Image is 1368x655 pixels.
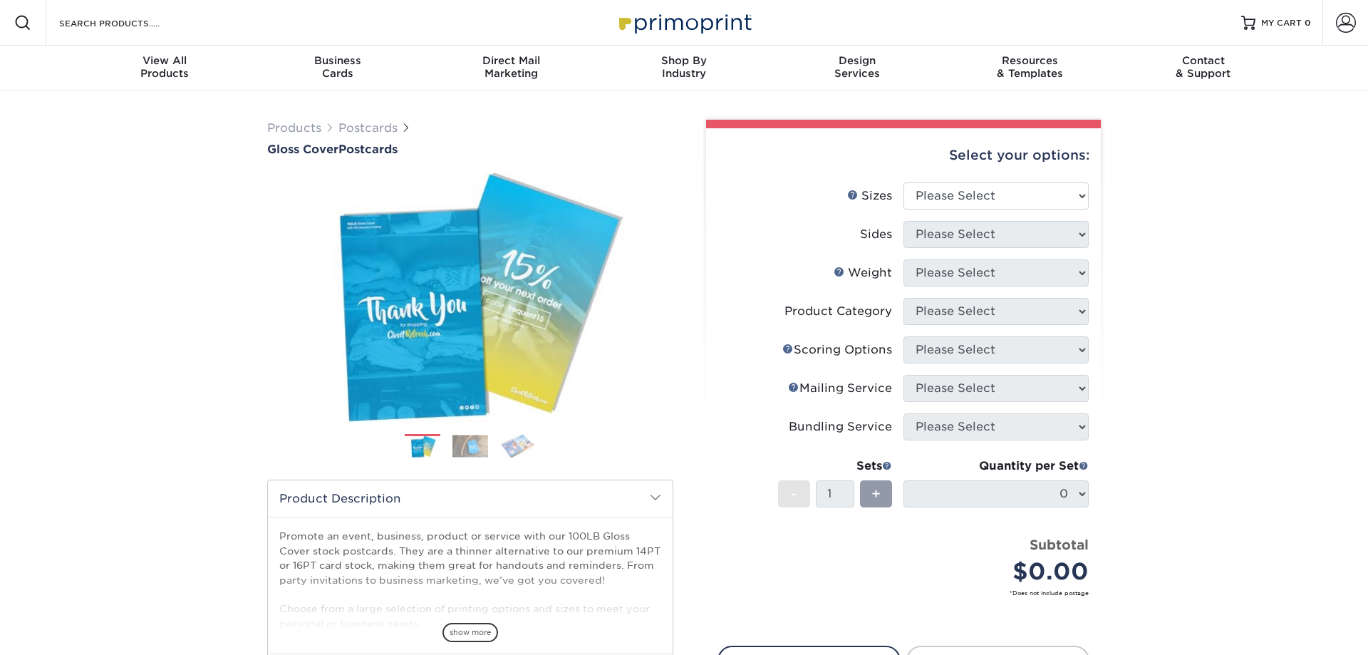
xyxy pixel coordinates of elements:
span: 0 [1305,18,1311,28]
div: Weight [834,264,892,282]
p: Promote an event, business, product or service with our 100LB Gloss Cover stock postcards. They a... [279,529,661,631]
a: Contact& Support [1116,46,1290,91]
span: MY CART [1261,17,1302,29]
a: View AllProducts [78,46,252,91]
img: Postcards 02 [452,435,488,457]
span: Business [252,54,425,67]
div: Marketing [425,54,598,80]
strong: Subtotal [1030,537,1089,552]
div: Product Category [784,303,892,320]
span: Contact [1116,54,1290,67]
span: Gloss Cover [267,143,338,156]
div: Industry [598,54,771,80]
div: Sides [860,226,892,243]
div: Scoring Options [782,341,892,359]
img: Postcards 03 [500,433,536,458]
a: DesignServices [770,46,943,91]
span: Shop By [598,54,771,67]
a: Direct MailMarketing [425,46,598,91]
a: Products [267,121,321,135]
div: Bundling Service [789,418,892,435]
span: Resources [943,54,1116,67]
div: Select your options: [717,128,1089,182]
a: BusinessCards [252,46,425,91]
div: Cards [252,54,425,80]
span: Design [770,54,943,67]
div: Products [78,54,252,80]
input: SEARCH PRODUCTS..... [58,14,197,31]
a: Gloss CoverPostcards [267,143,673,156]
div: Sizes [847,187,892,205]
div: Sets [778,458,892,475]
h1: Postcards [267,143,673,156]
a: Postcards [338,121,398,135]
img: Postcards 01 [405,435,440,459]
div: & Support [1116,54,1290,80]
img: Gloss Cover 01 [267,163,673,433]
a: Resources& Templates [943,46,1116,91]
div: Services [770,54,943,80]
div: Quantity per Set [903,458,1089,475]
span: View All [78,54,252,67]
span: - [791,483,797,505]
h2: Product Description [268,480,673,517]
span: + [871,483,881,505]
span: Direct Mail [425,54,598,67]
img: Primoprint [613,7,755,38]
a: Shop ByIndustry [598,46,771,91]
small: *Does not include postage [729,589,1089,597]
div: $0.00 [914,555,1089,589]
div: Mailing Service [788,380,892,397]
div: & Templates [943,54,1116,80]
span: show more [442,623,498,642]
